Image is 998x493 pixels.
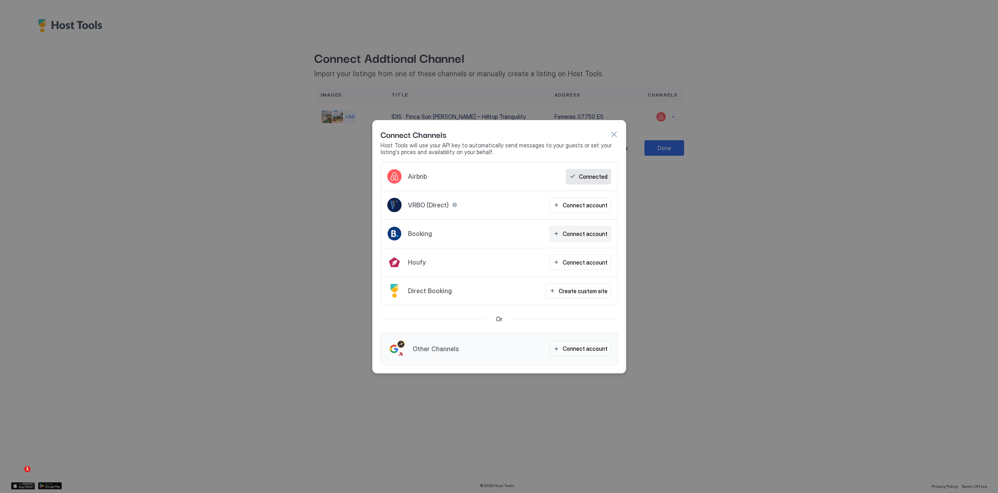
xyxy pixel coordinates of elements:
[559,287,608,295] div: Create custom site
[546,283,611,299] button: Create custom site
[496,315,503,323] span: Or
[550,226,611,242] button: Connect account
[24,466,31,472] span: 1
[550,197,611,213] button: Connect account
[550,341,611,356] button: Connect account
[563,258,608,267] div: Connect account
[408,201,449,209] span: VRBO (Direct)
[408,172,427,180] span: Airbnb
[550,255,611,270] button: Connect account
[8,466,27,485] iframe: Intercom live chat
[563,201,608,209] div: Connect account
[408,287,452,295] span: Direct Booking
[566,169,611,184] button: Connected
[381,128,446,140] span: Connect Channels
[413,345,459,353] span: Other Channels
[408,258,426,266] span: Houfy
[408,230,432,238] span: Booking
[381,142,618,156] span: Host Tools will use your API key to automatically send messages to your guests or set your listin...
[563,344,608,353] div: Connect account
[579,172,608,181] div: Connected
[563,230,608,238] div: Connect account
